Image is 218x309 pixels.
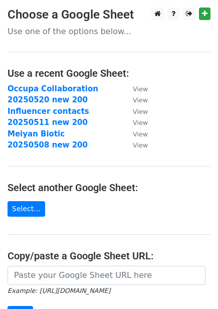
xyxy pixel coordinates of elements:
[8,95,88,104] a: 20250520 new 200
[123,129,148,138] a: View
[8,201,45,217] a: Select...
[133,119,148,126] small: View
[8,8,210,22] h3: Choose a Google Sheet
[123,84,148,93] a: View
[8,26,210,37] p: Use one of the options below...
[123,95,148,104] a: View
[8,266,205,285] input: Paste your Google Sheet URL here
[123,140,148,149] a: View
[133,130,148,138] small: View
[8,129,65,138] a: Meiyan Biotic
[8,182,210,194] h4: Select another Google Sheet:
[8,287,110,294] small: Example: [URL][DOMAIN_NAME]
[133,108,148,115] small: View
[133,85,148,93] small: View
[8,118,88,127] a: 20250511 new 200
[8,250,210,262] h4: Copy/paste a Google Sheet URL:
[8,140,88,149] a: 20250508 new 200
[8,67,210,79] h4: Use a recent Google Sheet:
[133,96,148,104] small: View
[123,118,148,127] a: View
[133,141,148,149] small: View
[8,107,89,116] a: Influencer contacts
[8,84,98,93] a: Occupa Collaboration
[123,107,148,116] a: View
